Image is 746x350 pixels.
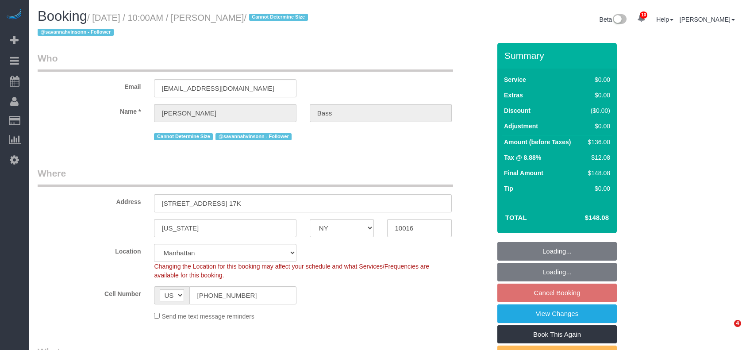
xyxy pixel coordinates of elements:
[154,79,296,97] input: Email
[504,75,526,84] label: Service
[31,104,147,116] label: Name *
[38,29,114,36] span: @savannahvinsonn - Follower
[584,122,610,131] div: $0.00
[504,153,541,162] label: Tax @ 8.88%
[504,184,513,193] label: Tip
[310,104,452,122] input: Last Name
[504,91,523,100] label: Extras
[31,244,147,256] label: Location
[504,50,612,61] h3: Summary
[584,138,610,146] div: $136.00
[584,106,610,115] div: ($0.00)
[162,313,254,320] span: Send me text message reminders
[633,9,650,28] a: 10
[558,214,609,222] h4: $148.08
[600,16,627,23] a: Beta
[387,219,452,237] input: Zip Code
[189,286,296,304] input: Cell Number
[680,16,735,23] a: [PERSON_NAME]
[154,133,213,140] span: Cannot Determine Size
[640,12,647,19] span: 10
[154,263,429,279] span: Changing the Location for this booking may affect your schedule and what Services/Frequencies are...
[5,9,23,21] img: Automaid Logo
[249,14,308,21] span: Cannot Determine Size
[584,169,610,177] div: $148.08
[584,153,610,162] div: $12.08
[31,79,147,91] label: Email
[154,219,296,237] input: City
[584,75,610,84] div: $0.00
[38,13,311,38] small: / [DATE] / 10:00AM / [PERSON_NAME]
[505,214,527,221] strong: Total
[656,16,673,23] a: Help
[504,106,531,115] label: Discount
[154,104,296,122] input: First Name
[38,8,87,24] span: Booking
[716,320,737,341] iframe: Intercom live chat
[504,138,571,146] label: Amount (before Taxes)
[38,167,453,187] legend: Where
[504,169,543,177] label: Final Amount
[504,122,538,131] label: Adjustment
[497,304,617,323] a: View Changes
[734,320,741,327] span: 4
[497,325,617,344] a: Book This Again
[584,91,610,100] div: $0.00
[31,194,147,206] label: Address
[215,133,292,140] span: @savannahvinsonn - Follower
[31,286,147,298] label: Cell Number
[584,184,610,193] div: $0.00
[612,14,627,26] img: New interface
[38,52,453,72] legend: Who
